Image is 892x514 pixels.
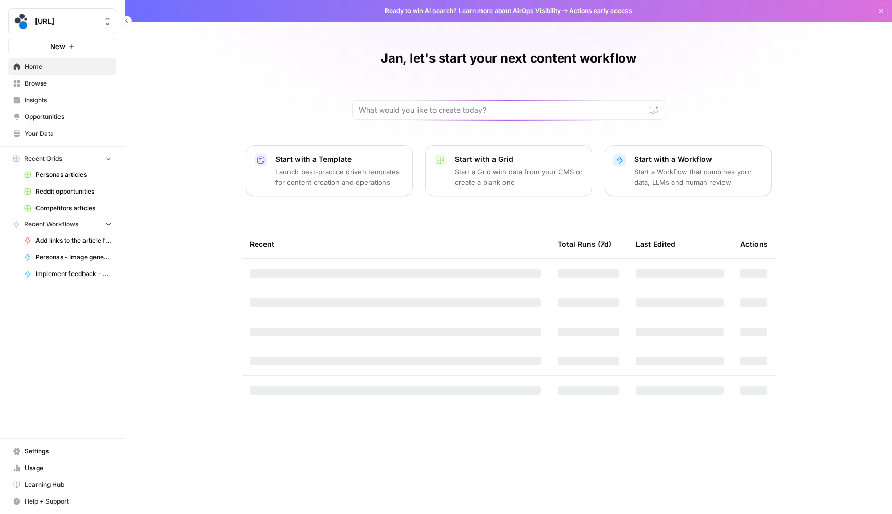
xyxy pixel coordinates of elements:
[19,183,116,200] a: Reddit opportunities
[25,95,112,105] span: Insights
[8,8,116,34] button: Workspace: spot.ai
[25,112,112,122] span: Opportunities
[24,154,62,163] span: Recent Grids
[35,236,112,245] span: Add links to the article from the knowledge base, perplexity and prior links
[455,154,583,164] p: Start with a Grid
[8,476,116,493] a: Learning Hub
[8,151,116,166] button: Recent Grids
[8,109,116,125] a: Opportunities
[275,166,404,187] p: Launch best-practice driven templates for content creation and operations
[25,129,112,138] span: Your Data
[8,443,116,460] a: Settings
[12,12,31,31] img: spot.ai Logo
[35,187,112,196] span: Reddit opportunities
[359,105,646,115] input: What would you like to create today?
[8,493,116,510] button: Help + Support
[605,145,772,196] button: Start with a WorkflowStart a Workflow that combines your data, LLMs and human review
[455,166,583,187] p: Start a Grid with data from your CMS or create a blank one
[385,6,561,16] span: Ready to win AI search? about AirOps Visibility
[8,125,116,142] a: Your Data
[569,6,632,16] span: Actions early access
[35,253,112,262] span: Personas - Image generator
[24,220,78,229] span: Recent Workflows
[740,230,768,258] div: Actions
[35,170,112,180] span: Personas articles
[19,200,116,217] a: Competitors articles
[8,75,116,92] a: Browse
[35,269,112,279] span: Implement feedback - dev
[25,480,112,489] span: Learning Hub
[8,460,116,476] a: Usage
[19,249,116,266] a: Personas - Image generator
[35,16,98,27] span: [URL]
[8,39,116,54] button: New
[19,232,116,249] a: Add links to the article from the knowledge base, perplexity and prior links
[19,166,116,183] a: Personas articles
[35,204,112,213] span: Competitors articles
[19,266,116,282] a: Implement feedback - dev
[8,92,116,109] a: Insights
[25,62,112,71] span: Home
[634,166,763,187] p: Start a Workflow that combines your data, LLMs and human review
[25,79,112,88] span: Browse
[25,463,112,473] span: Usage
[381,50,636,67] h1: Jan, let's start your next content workflow
[558,230,611,258] div: Total Runs (7d)
[25,447,112,456] span: Settings
[246,145,413,196] button: Start with a TemplateLaunch best-practice driven templates for content creation and operations
[275,154,404,164] p: Start with a Template
[8,58,116,75] a: Home
[8,217,116,232] button: Recent Workflows
[459,7,493,15] a: Learn more
[636,230,676,258] div: Last Edited
[250,230,541,258] div: Recent
[25,497,112,506] span: Help + Support
[425,145,592,196] button: Start with a GridStart a Grid with data from your CMS or create a blank one
[50,41,65,52] span: New
[634,154,763,164] p: Start with a Workflow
